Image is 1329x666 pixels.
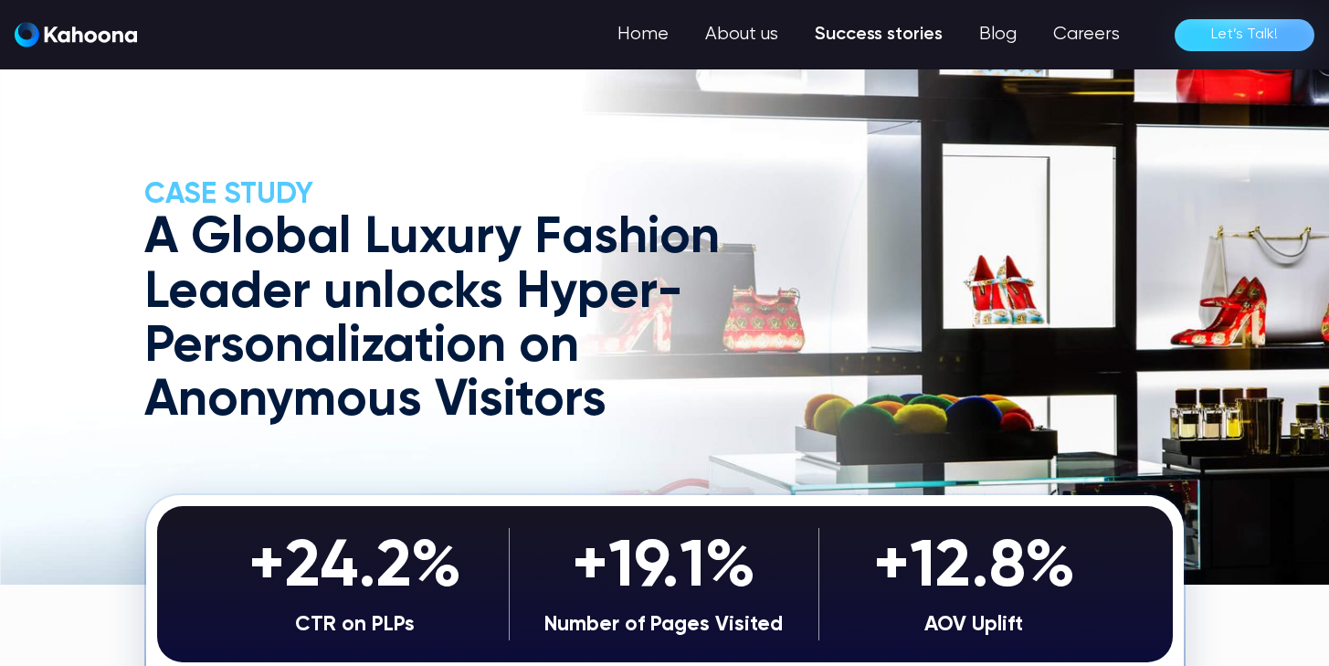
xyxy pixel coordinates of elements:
a: Blog [961,16,1035,53]
a: About us [687,16,796,53]
div: AOV Uplift [828,608,1120,641]
a: Careers [1035,16,1138,53]
div: +12.8% [828,528,1120,608]
a: Success stories [796,16,961,53]
h1: A Global Luxury Fashion Leader unlocks Hyper-Personalization on Anonymous Visitors [144,212,787,428]
div: CTR on PLPs [210,608,501,641]
div: +24.2% [210,528,501,608]
a: home [15,22,137,48]
img: Kahoona logo white [15,22,137,48]
div: Number of Pages Visited [519,608,809,641]
h2: CASE Study [144,177,787,212]
a: Home [599,16,687,53]
div: +19.1% [519,528,809,608]
a: Let’s Talk! [1175,19,1314,51]
div: Let’s Talk! [1211,20,1278,49]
